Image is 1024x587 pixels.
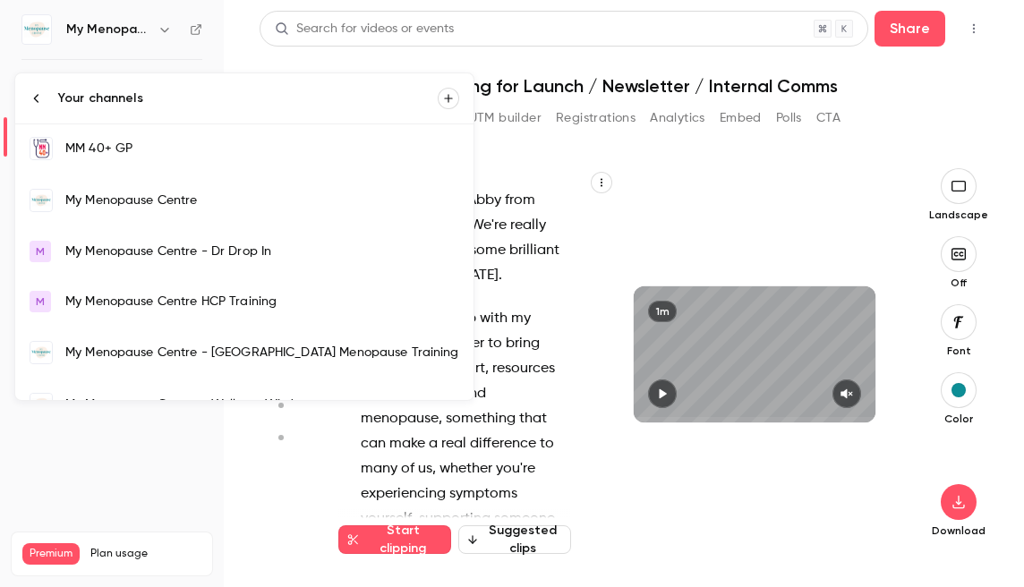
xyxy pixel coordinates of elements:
[65,191,459,209] div: My Menopause Centre
[65,344,459,362] div: My Menopause Centre - [GEOGRAPHIC_DATA] Menopause Training
[36,293,45,310] span: M
[65,242,459,260] div: My Menopause Centre - Dr Drop In
[30,138,52,159] img: MM 40+ GP
[30,190,52,211] img: My Menopause Centre
[58,89,438,107] div: Your channels
[65,396,459,413] div: My Menopause Centre - Wellness Wisdom
[65,140,459,157] div: MM 40+ GP
[30,342,52,363] img: My Menopause Centre - Indonesia Menopause Training
[65,293,459,311] div: My Menopause Centre HCP Training
[36,243,45,259] span: M
[30,394,52,415] img: My Menopause Centre - Wellness Wisdom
